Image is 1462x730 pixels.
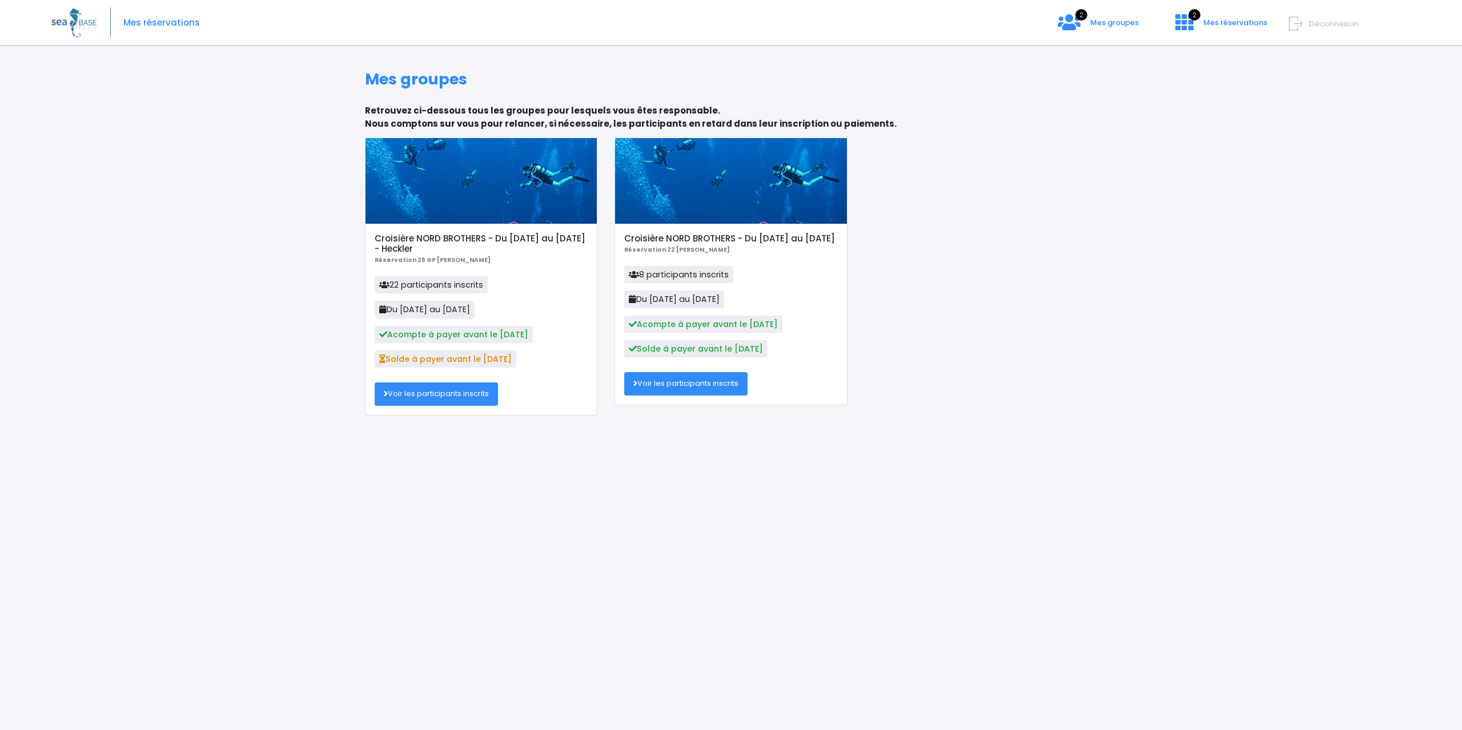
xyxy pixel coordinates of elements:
span: 2 [1188,9,1200,21]
a: Voir les participants inscrits [375,382,498,405]
span: Mes réservations [1203,17,1267,28]
b: Réservation 22 [PERSON_NAME] [624,245,730,254]
span: Acompte à payer avant le [DATE] [624,316,782,333]
span: 8 participants inscrits [624,266,733,283]
span: Du [DATE] au [DATE] [375,301,475,318]
span: Du [DATE] au [DATE] [624,291,724,308]
span: 22 participants inscrits [375,276,488,293]
span: Acompte à payer avant le [DATE] [375,326,533,343]
h5: Croisière NORD BROTHERS - Du [DATE] au [DATE] - Heckler [375,233,588,254]
a: 2 Mes groupes [1049,21,1148,32]
span: Mes groupes [1090,17,1139,28]
h1: Mes groupes [365,70,1098,88]
p: Retrouvez ci-dessous tous les groupes pour lesquels vous êtes responsable. Nous comptons sur vous... [365,104,1098,130]
span: Solde à payer avant le [DATE] [624,340,768,357]
span: 2 [1075,9,1087,21]
b: Réservation 25 GP [PERSON_NAME] [375,256,491,264]
h5: Croisière NORD BROTHERS - Du [DATE] au [DATE] [624,233,837,244]
span: Solde à payer avant le [DATE] [375,350,516,368]
a: 2 Mes réservations [1166,21,1274,32]
a: Voir les participants inscrits [624,372,748,395]
span: Déconnexion [1309,18,1359,29]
